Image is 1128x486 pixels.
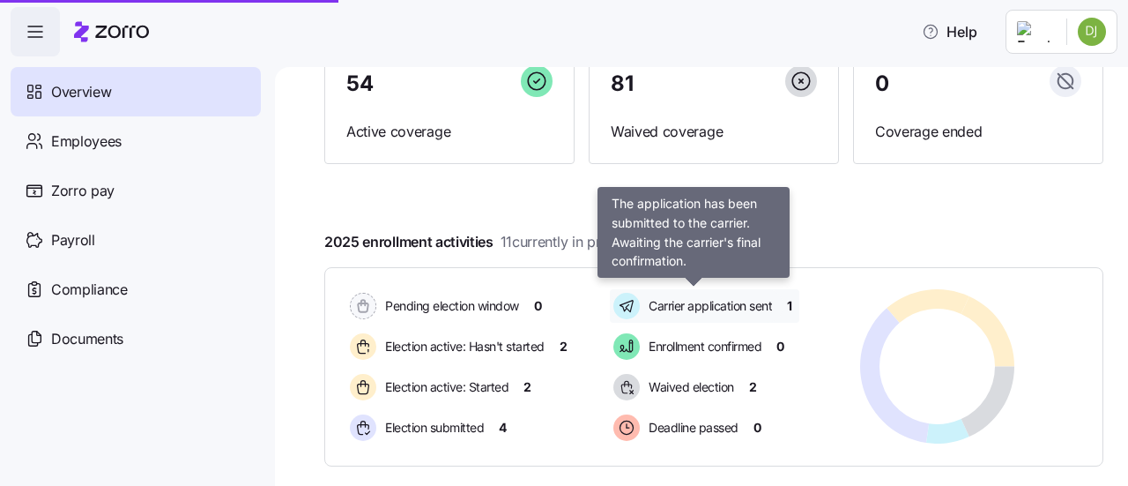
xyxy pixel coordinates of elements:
[875,73,889,94] span: 0
[11,314,261,363] a: Documents
[523,378,531,396] span: 2
[787,297,792,315] span: 1
[753,419,761,437] span: 0
[534,297,542,315] span: 0
[11,265,261,314] a: Compliance
[499,419,507,437] span: 4
[643,419,738,437] span: Deadline passed
[611,121,817,143] span: Waived coverage
[51,180,115,202] span: Zorro pay
[380,419,484,437] span: Election submitted
[380,297,519,315] span: Pending election window
[11,116,261,166] a: Employees
[1017,21,1052,42] img: Employer logo
[11,215,261,265] a: Payroll
[643,297,772,315] span: Carrier application sent
[51,81,111,103] span: Overview
[380,378,508,396] span: Election active: Started
[908,14,991,49] button: Help
[346,73,373,94] span: 54
[749,378,757,396] span: 2
[346,121,553,143] span: Active coverage
[1078,18,1106,46] img: ebbf617f566908890dfd872f8ec40b3c
[11,166,261,215] a: Zorro pay
[51,229,95,251] span: Payroll
[875,121,1081,143] span: Coverage ended
[922,21,977,42] span: Help
[501,231,638,253] span: 11 currently in process
[776,338,784,355] span: 0
[643,338,761,355] span: Enrollment confirmed
[51,279,128,301] span: Compliance
[11,67,261,116] a: Overview
[643,378,734,396] span: Waived election
[324,231,638,253] span: 2025 enrollment activities
[51,328,123,350] span: Documents
[380,338,545,355] span: Election active: Hasn't started
[611,73,633,94] span: 81
[51,131,122,153] span: Employees
[560,338,568,355] span: 2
